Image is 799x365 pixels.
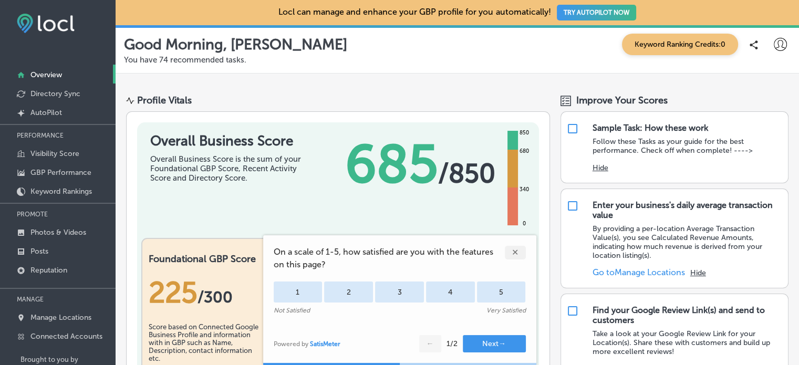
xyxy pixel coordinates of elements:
[274,281,323,303] div: 1
[426,281,475,303] div: 4
[198,288,233,307] span: / 300
[375,281,424,303] div: 3
[124,36,347,53] p: Good Morning, [PERSON_NAME]
[30,313,91,322] p: Manage Locations
[30,228,86,237] p: Photos & Videos
[30,332,102,341] p: Connected Accounts
[593,305,783,325] div: Find your Google Review Link(s) and send to customers
[149,275,262,310] div: 225
[30,187,92,196] p: Keyword Rankings
[30,149,79,158] p: Visibility Score
[622,34,738,55] span: Keyword Ranking Credits: 0
[150,154,308,183] div: Overall Business Score is the sum of your Foundational GBP Score, Recent Activity Score and Direc...
[447,339,458,348] div: 1 / 2
[30,168,91,177] p: GBP Performance
[521,220,528,228] div: 0
[274,246,505,271] span: On a scale of 1-5, how satisfied are you with the features on this page?
[593,163,608,172] button: Hide
[463,335,526,352] button: Next→
[593,123,708,133] div: Sample Task: How these work
[557,5,636,20] button: TRY AUTOPILOT NOW
[150,133,308,149] h1: Overall Business Score
[593,200,783,220] div: Enter your business's daily average transaction value
[593,267,685,277] a: Go toManage Locations
[593,224,783,260] p: By providing a per-location Average Transaction Value(s), you see Calculated Revenue Amounts, ind...
[690,268,706,277] button: Hide
[17,14,75,33] img: fda3e92497d09a02dc62c9cd864e3231.png
[30,89,80,98] p: Directory Sync
[593,137,783,155] p: Follow these Tasks as your guide for the best performance. Check off when complete! ---->
[30,108,62,117] p: AutoPilot
[477,281,526,303] div: 5
[30,247,48,256] p: Posts
[124,55,791,65] p: You have 74 recommended tasks.
[438,158,495,189] span: / 850
[274,340,340,348] div: Powered by
[30,70,62,79] p: Overview
[576,95,668,106] span: Improve Your Scores
[30,266,67,275] p: Reputation
[517,129,531,137] div: 850
[419,335,441,352] button: ←
[324,281,373,303] div: 2
[274,307,310,314] div: Not Satisfied
[149,253,262,265] h2: Foundational GBP Score
[517,185,531,194] div: 340
[517,147,531,155] div: 680
[20,356,116,363] p: Brought to you by
[486,307,526,314] div: Very Satisfied
[137,95,192,106] div: Profile Vitals
[345,133,438,196] span: 685
[505,246,526,259] div: ✕
[593,329,783,356] p: Take a look at your Google Review Link for your Location(s). Share these with customers and build...
[310,340,340,348] a: SatisMeter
